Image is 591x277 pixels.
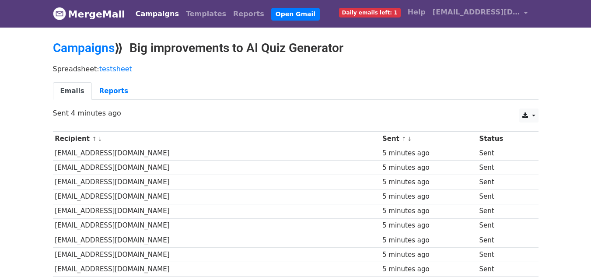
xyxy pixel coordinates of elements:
td: Sent [477,262,531,276]
div: 5 minutes ago [382,177,475,187]
td: [EMAIL_ADDRESS][DOMAIN_NAME] [53,189,381,204]
td: Sent [477,233,531,247]
a: Daily emails left: 1 [336,4,404,21]
a: Emails [53,82,92,100]
a: Campaigns [53,41,115,55]
a: MergeMail [53,5,125,23]
td: Sent [477,189,531,204]
td: [EMAIL_ADDRESS][DOMAIN_NAME] [53,175,381,189]
td: [EMAIL_ADDRESS][DOMAIN_NAME] [53,247,381,262]
span: [EMAIL_ADDRESS][DOMAIN_NAME] [433,7,520,18]
a: Open Gmail [271,8,320,21]
p: Spreadsheet: [53,64,539,74]
td: [EMAIL_ADDRESS][DOMAIN_NAME] [53,262,381,276]
td: [EMAIL_ADDRESS][DOMAIN_NAME] [53,146,381,161]
th: Sent [380,132,477,146]
td: Sent [477,175,531,189]
a: [EMAIL_ADDRESS][DOMAIN_NAME] [429,4,532,24]
img: MergeMail logo [53,7,66,20]
td: Sent [477,218,531,233]
a: ↑ [402,136,406,142]
div: 5 minutes ago [382,264,475,274]
a: ↓ [98,136,102,142]
span: Daily emails left: 1 [339,8,401,18]
iframe: Chat Widget [547,235,591,277]
a: testsheet [99,65,132,73]
td: Sent [477,247,531,262]
div: 5 minutes ago [382,250,475,260]
a: Campaigns [132,5,182,23]
th: Recipient [53,132,381,146]
div: 5 minutes ago [382,235,475,245]
td: [EMAIL_ADDRESS][DOMAIN_NAME] [53,161,381,175]
td: Sent [477,161,531,175]
a: Templates [182,5,230,23]
div: 5 minutes ago [382,148,475,158]
td: [EMAIL_ADDRESS][DOMAIN_NAME] [53,233,381,247]
a: Reports [230,5,268,23]
div: 5 minutes ago [382,221,475,231]
td: Sent [477,204,531,218]
h2: ⟫ Big improvements to AI Quiz Generator [53,41,539,56]
th: Status [477,132,531,146]
td: [EMAIL_ADDRESS][DOMAIN_NAME] [53,204,381,218]
a: ↓ [407,136,412,142]
td: Sent [477,146,531,161]
a: Help [404,4,429,21]
div: 5 minutes ago [382,163,475,173]
p: Sent 4 minutes ago [53,109,539,118]
div: 5 minutes ago [382,206,475,216]
td: [EMAIL_ADDRESS][DOMAIN_NAME] [53,218,381,233]
div: 5 minutes ago [382,192,475,202]
a: ↑ [92,136,97,142]
a: Reports [92,82,136,100]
